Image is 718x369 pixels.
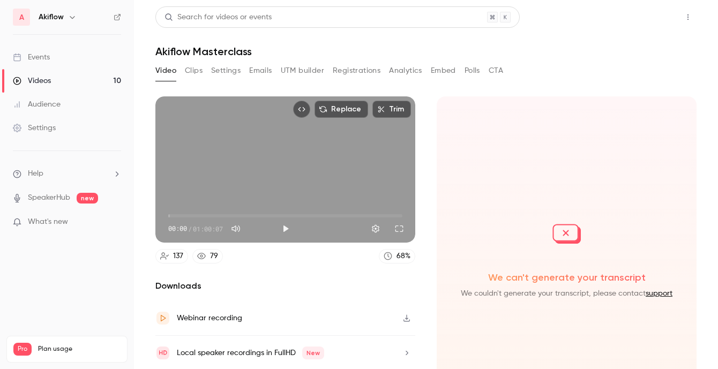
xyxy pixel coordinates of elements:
[445,271,688,284] span: We can't generate your transcript
[173,251,183,262] div: 137
[679,9,697,26] button: Top Bar Actions
[249,62,272,79] button: Emails
[38,345,121,353] span: Plan usage
[13,52,50,63] div: Events
[13,123,56,133] div: Settings
[28,216,68,228] span: What's new
[177,347,324,359] div: Local speaker recordings in FullHD
[77,193,98,204] span: new
[225,218,246,239] button: Mute
[13,343,32,356] span: Pro
[177,312,242,325] div: Webinar recording
[28,192,70,204] a: SpeakerHub
[281,62,324,79] button: UTM builder
[210,251,218,262] div: 79
[275,218,296,239] button: Play
[155,45,697,58] h1: Akiflow Masterclass
[389,62,422,79] button: Analytics
[108,217,121,227] iframe: Noticeable Trigger
[293,101,310,118] button: Embed video
[445,288,688,299] span: We couldn't generate your transcript, please contact
[431,62,456,79] button: Embed
[168,224,223,234] div: 00:00
[13,76,51,86] div: Videos
[28,168,43,179] span: Help
[397,251,410,262] div: 68 %
[193,224,223,234] span: 01:00:07
[372,101,411,118] button: Trim
[333,62,380,79] button: Registrations
[188,224,192,234] span: /
[465,62,480,79] button: Polls
[365,218,386,239] button: Settings
[155,62,176,79] button: Video
[39,12,64,22] h6: Akiflow
[168,224,187,234] span: 00:00
[388,218,410,239] button: Full screen
[315,101,368,118] button: Replace
[489,62,503,79] button: CTA
[379,249,415,263] a: 68%
[13,99,61,110] div: Audience
[155,249,188,263] a: 137
[155,280,415,292] h2: Downloads
[211,62,241,79] button: Settings
[629,6,671,28] button: Share
[19,12,24,23] span: A
[164,12,272,23] div: Search for videos or events
[192,249,223,263] a: 79
[13,168,121,179] li: help-dropdown-opener
[646,290,672,297] a: support
[185,62,203,79] button: Clips
[302,347,324,359] span: New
